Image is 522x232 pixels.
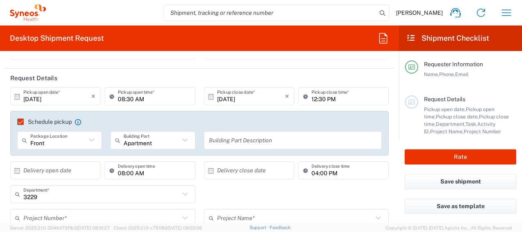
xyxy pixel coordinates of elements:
button: Rate [405,149,516,165]
span: Task, [465,121,477,127]
h2: Shipment Checklist [406,33,489,43]
label: Schedule pickup [17,118,72,125]
span: Server: 2025.21.0-3046479f1b3 [10,225,110,230]
h2: Request Details [10,74,57,82]
span: Email [455,71,469,77]
span: Project Name, [430,128,464,135]
span: Project Number [464,128,501,135]
i: × [285,90,289,103]
span: Request Details [424,96,465,102]
span: [DATE] 08:10:27 [77,225,110,230]
span: Requester Information [424,61,483,67]
button: Save shipment [405,174,516,189]
span: Pickup open date, [424,106,466,112]
span: Department, [436,121,465,127]
span: [PERSON_NAME] [396,9,443,16]
input: Shipment, tracking or reference number [164,5,377,21]
a: Support [250,225,270,230]
span: [DATE] 08:02:06 [167,225,202,230]
a: Feedback [270,225,291,230]
span: Phone, [439,71,455,77]
button: Save as template [405,199,516,214]
i: × [91,90,96,103]
span: Client: 2025.21.0-c751f8d [114,225,202,230]
h2: Desktop Shipment Request [10,33,104,43]
span: Pickup close date, [436,114,479,120]
span: Copyright © [DATE]-[DATE] Agistix Inc., All Rights Reserved [386,224,512,232]
span: Name, [424,71,439,77]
